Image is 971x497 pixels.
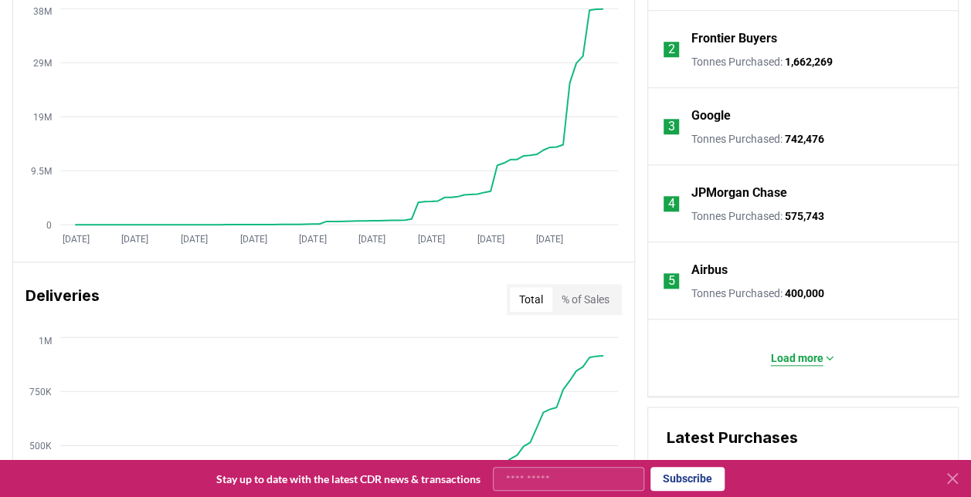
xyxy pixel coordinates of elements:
p: Tonnes Purchased : [691,286,824,301]
tspan: 38M [33,6,52,17]
a: Frontier Buyers [691,29,777,48]
h3: Deliveries [25,284,100,315]
tspan: [DATE] [418,234,445,245]
p: Tonnes Purchased : [691,131,824,147]
tspan: 1M [39,335,52,346]
tspan: [DATE] [121,234,148,245]
tspan: [DATE] [358,234,385,245]
tspan: 500K [29,440,52,451]
a: Google [691,106,731,125]
span: 400,000 [785,287,824,299]
tspan: 0 [46,219,52,230]
tspan: 750K [29,386,52,397]
tspan: [DATE] [477,234,504,245]
tspan: [DATE] [240,234,267,245]
p: 3 [668,117,675,136]
p: Tonnes Purchased : [691,54,833,69]
tspan: [DATE] [299,234,326,245]
tspan: 29M [33,57,52,68]
span: 1,662,269 [785,56,833,68]
button: Total [510,287,552,312]
button: % of Sales [552,287,619,312]
p: 2 [668,40,675,59]
h3: Latest Purchases [667,426,939,449]
p: Tonnes Purchased : [691,208,824,224]
p: 4 [668,194,675,213]
tspan: 19M [33,111,52,122]
tspan: [DATE] [181,234,208,245]
a: JPMorgan Chase [691,184,787,202]
tspan: [DATE] [63,234,90,245]
p: 5 [668,272,675,290]
tspan: 9.5M [31,165,52,176]
span: 575,743 [785,210,824,222]
button: Load more [759,343,848,374]
span: 742,476 [785,133,824,145]
p: Load more [771,350,823,366]
a: Airbus [691,261,728,279]
tspan: [DATE] [536,234,563,245]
